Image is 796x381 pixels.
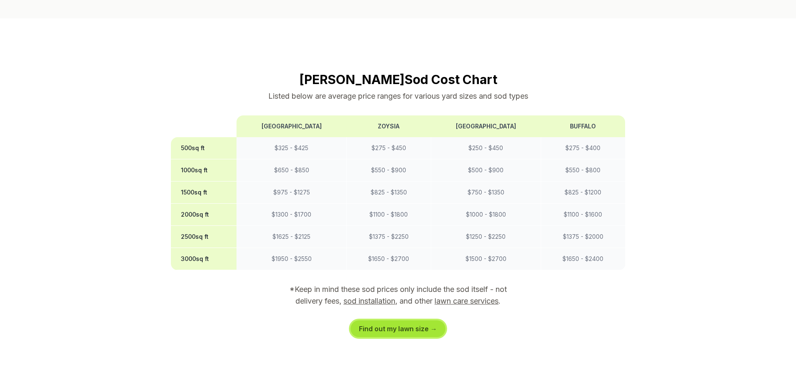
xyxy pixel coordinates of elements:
[347,226,431,248] td: $ 1375 - $ 2250
[347,204,431,226] td: $ 1100 - $ 1800
[237,115,346,137] th: [GEOGRAPHIC_DATA]
[171,204,237,226] th: 2000 sq ft
[431,159,541,182] td: $ 500 - $ 900
[237,226,346,248] td: $ 1625 - $ 2125
[171,72,626,87] h2: [PERSON_NAME] Sod Cost Chart
[431,248,541,270] td: $ 1500 - $ 2700
[171,90,626,102] p: Listed below are average price ranges for various yard sizes and sod types
[431,182,541,204] td: $ 750 - $ 1350
[431,115,541,137] th: [GEOGRAPHIC_DATA]
[171,226,237,248] th: 2500 sq ft
[171,159,237,182] th: 1000 sq ft
[171,248,237,270] th: 3000 sq ft
[237,182,346,204] td: $ 975 - $ 1275
[541,159,625,182] td: $ 550 - $ 800
[237,248,346,270] td: $ 1950 - $ 2550
[431,226,541,248] td: $ 1250 - $ 2250
[347,159,431,182] td: $ 550 - $ 900
[237,204,346,226] td: $ 1300 - $ 1700
[343,297,395,305] a: sod installation
[541,204,625,226] td: $ 1100 - $ 1600
[278,284,519,307] p: *Keep in mind these sod prices only include the sod itself - not delivery fees, , and other .
[431,137,541,159] td: $ 250 - $ 450
[435,297,498,305] a: lawn care services
[347,137,431,159] td: $ 275 - $ 450
[541,137,625,159] td: $ 275 - $ 400
[541,115,625,137] th: Buffalo
[541,182,625,204] td: $ 825 - $ 1200
[541,226,625,248] td: $ 1375 - $ 2000
[237,137,346,159] td: $ 325 - $ 425
[431,204,541,226] td: $ 1000 - $ 1800
[171,182,237,204] th: 1500 sq ft
[351,320,445,337] a: Find out my lawn size →
[237,159,346,182] td: $ 650 - $ 850
[347,115,431,137] th: Zoysia
[347,182,431,204] td: $ 825 - $ 1350
[347,248,431,270] td: $ 1650 - $ 2700
[541,248,625,270] td: $ 1650 - $ 2400
[171,137,237,159] th: 500 sq ft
